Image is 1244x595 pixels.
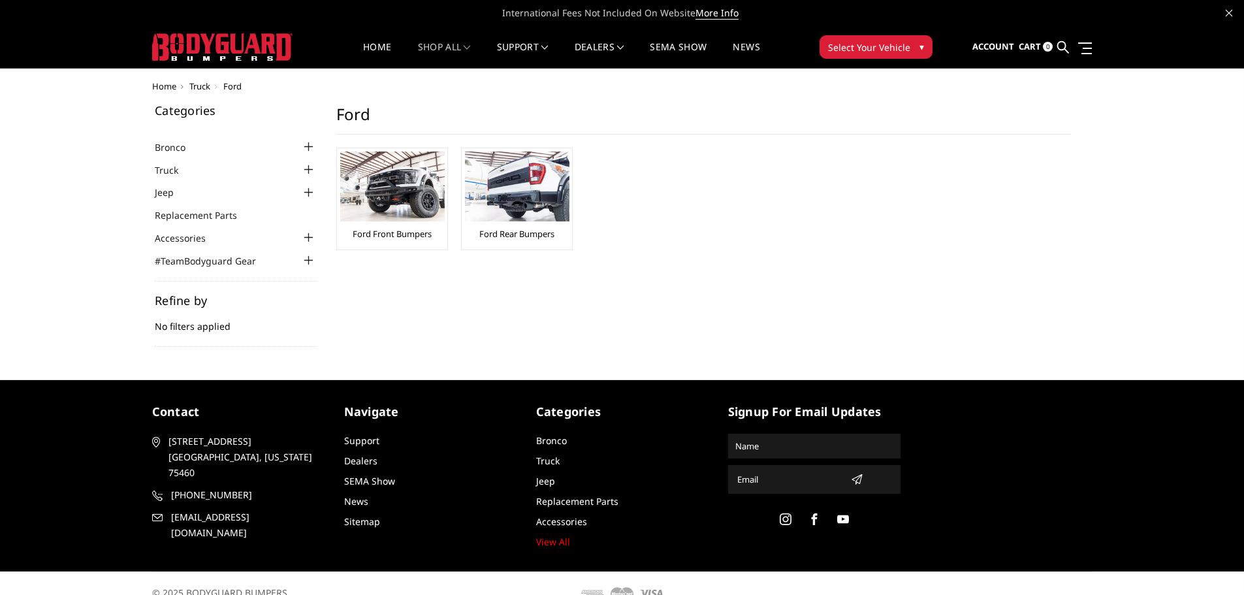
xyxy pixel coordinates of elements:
[155,254,272,268] a: #TeamBodyguard Gear
[730,436,899,457] input: Name
[171,487,323,503] span: [PHONE_NUMBER]
[497,42,549,68] a: Support
[152,403,325,421] h5: contact
[972,40,1014,52] span: Account
[363,42,391,68] a: Home
[344,403,517,421] h5: Navigate
[418,42,471,68] a: shop all
[152,33,293,61] img: BODYGUARD BUMPERS
[155,105,317,116] h5: Categories
[536,515,587,528] a: Accessories
[536,536,570,548] a: View All
[1019,40,1041,52] span: Cart
[728,403,901,421] h5: signup for email updates
[1019,29,1053,65] a: Cart 0
[171,509,323,541] span: [EMAIL_ADDRESS][DOMAIN_NAME]
[155,163,195,177] a: Truck
[1043,42,1053,52] span: 0
[152,509,325,541] a: [EMAIL_ADDRESS][DOMAIN_NAME]
[732,469,846,490] input: Email
[155,295,317,347] div: No filters applied
[733,42,759,68] a: News
[575,42,624,68] a: Dealers
[828,40,910,54] span: Select Your Vehicle
[189,80,210,92] a: Truck
[353,228,432,240] a: Ford Front Bumpers
[152,487,325,503] a: [PHONE_NUMBER]
[536,495,618,507] a: Replacement Parts
[650,42,707,68] a: SEMA Show
[344,455,377,467] a: Dealers
[536,455,560,467] a: Truck
[344,475,395,487] a: SEMA Show
[223,80,242,92] span: Ford
[168,434,320,481] span: [STREET_ADDRESS] [GEOGRAPHIC_DATA], [US_STATE] 75460
[155,140,202,154] a: Bronco
[155,295,317,306] h5: Refine by
[820,35,933,59] button: Select Your Vehicle
[155,231,222,245] a: Accessories
[479,228,554,240] a: Ford Rear Bumpers
[155,185,190,199] a: Jeep
[344,515,380,528] a: Sitemap
[344,495,368,507] a: News
[536,403,709,421] h5: Categories
[972,29,1014,65] a: Account
[344,434,379,447] a: Support
[695,7,739,20] a: More Info
[155,208,253,222] a: Replacement Parts
[336,105,1070,135] h1: Ford
[536,434,567,447] a: Bronco
[152,80,176,92] a: Home
[919,40,924,54] span: ▾
[536,475,555,487] a: Jeep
